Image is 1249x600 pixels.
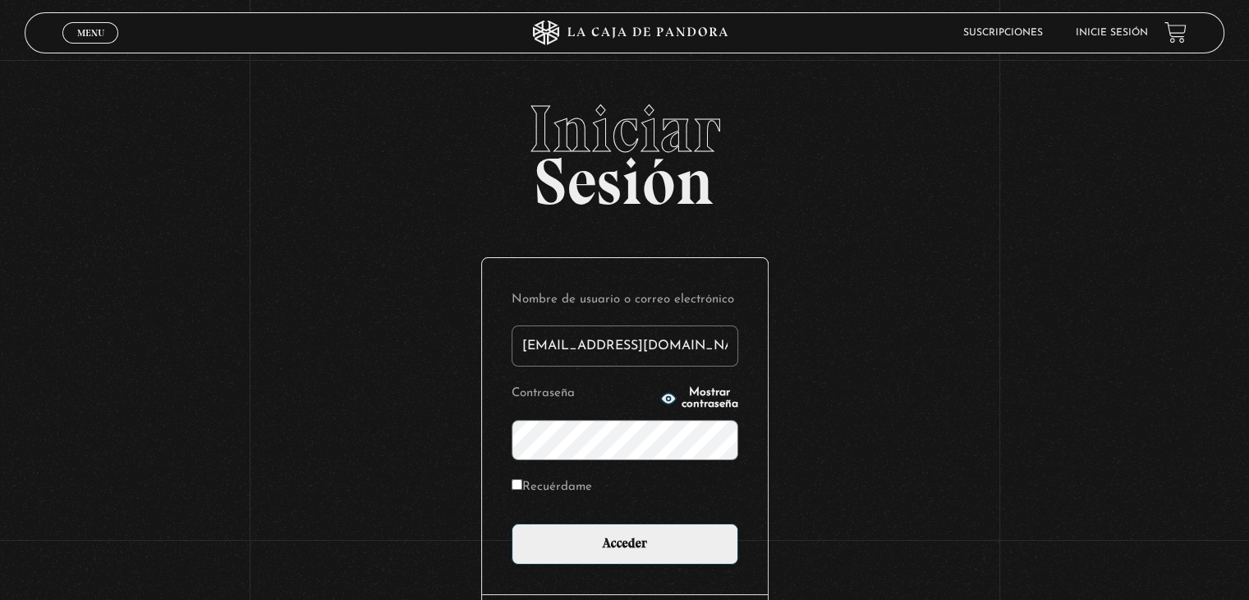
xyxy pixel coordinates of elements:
[512,479,522,490] input: Recuérdame
[512,288,738,313] label: Nombre de usuario o correo electrónico
[963,28,1043,38] a: Suscripciones
[25,96,1224,201] h2: Sesión
[71,41,110,53] span: Cerrar
[512,524,738,565] input: Acceder
[682,387,738,410] span: Mostrar contraseña
[512,475,592,501] label: Recuérdame
[77,28,104,38] span: Menu
[25,96,1224,162] span: Iniciar
[660,387,738,410] button: Mostrar contraseña
[512,381,655,407] label: Contraseña
[1164,21,1187,44] a: View your shopping cart
[1076,28,1148,38] a: Inicie sesión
